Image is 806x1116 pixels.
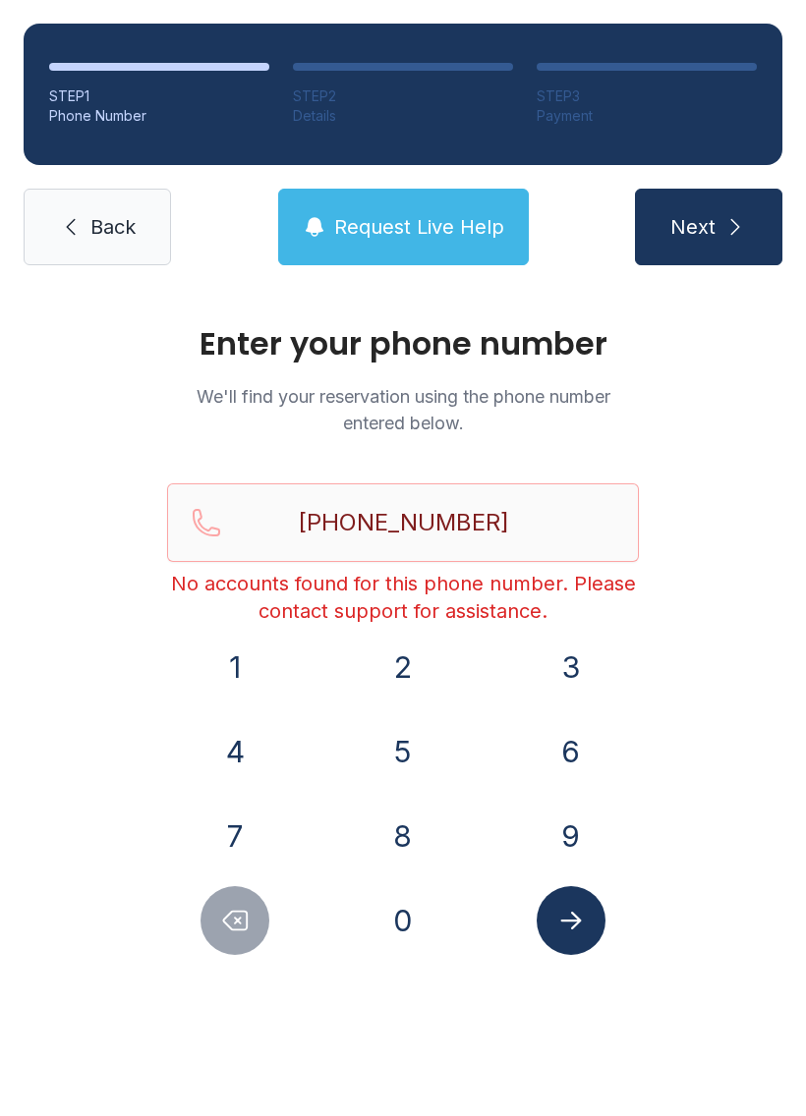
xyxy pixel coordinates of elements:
button: 2 [369,633,437,701]
div: Phone Number [49,106,269,126]
div: No accounts found for this phone number. Please contact support for assistance. [167,570,639,625]
button: 8 [369,802,437,870]
button: 9 [537,802,605,870]
h1: Enter your phone number [167,328,639,360]
div: Details [293,106,513,126]
div: STEP 1 [49,86,269,106]
button: 6 [537,717,605,786]
input: Reservation phone number [167,483,639,562]
button: 4 [201,717,269,786]
button: 7 [201,802,269,870]
div: Payment [537,106,757,126]
span: Back [90,213,136,241]
button: 1 [201,633,269,701]
button: 0 [369,886,437,955]
span: Request Live Help [334,213,504,241]
button: 3 [537,633,605,701]
button: Delete number [201,886,269,955]
p: We'll find your reservation using the phone number entered below. [167,383,639,436]
div: STEP 2 [293,86,513,106]
button: Submit lookup form [537,886,605,955]
span: Next [670,213,716,241]
button: 5 [369,717,437,786]
div: STEP 3 [537,86,757,106]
